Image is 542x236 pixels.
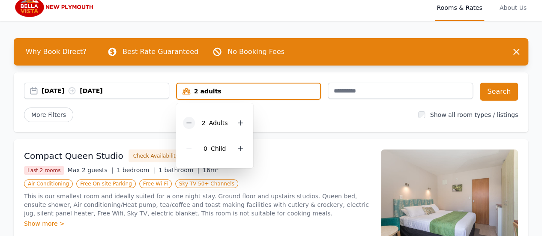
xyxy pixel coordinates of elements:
span: Child [211,145,226,152]
span: 16m² [203,167,219,173]
span: Adult s [209,119,228,126]
span: 1 bedroom | [117,167,155,173]
p: No Booking Fees [228,47,284,57]
span: Last 2 rooms [24,166,64,175]
div: Show more > [24,219,371,228]
div: [DATE] [DATE] [42,87,169,95]
h3: Compact Queen Studio [24,150,123,162]
span: Air Conditioning [24,179,73,188]
label: Show all room types / listings [430,111,518,118]
div: 2 adults [177,87,320,96]
button: Search [480,83,518,101]
span: 1 bathroom | [159,167,199,173]
span: Sky TV 50+ Channels [175,179,238,188]
button: Check Availability [129,149,183,162]
p: This is our smallest room and ideally suited for a one night stay. Ground floor and upstairs stud... [24,192,371,218]
span: Free On-site Parking [76,179,136,188]
p: Best Rate Guaranteed [123,47,198,57]
span: More Filters [24,108,73,122]
span: 2 [202,119,206,126]
span: Why Book Direct? [19,43,93,60]
span: 0 [204,145,207,152]
span: Free Wi-Fi [139,179,172,188]
span: Max 2 guests | [68,167,114,173]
